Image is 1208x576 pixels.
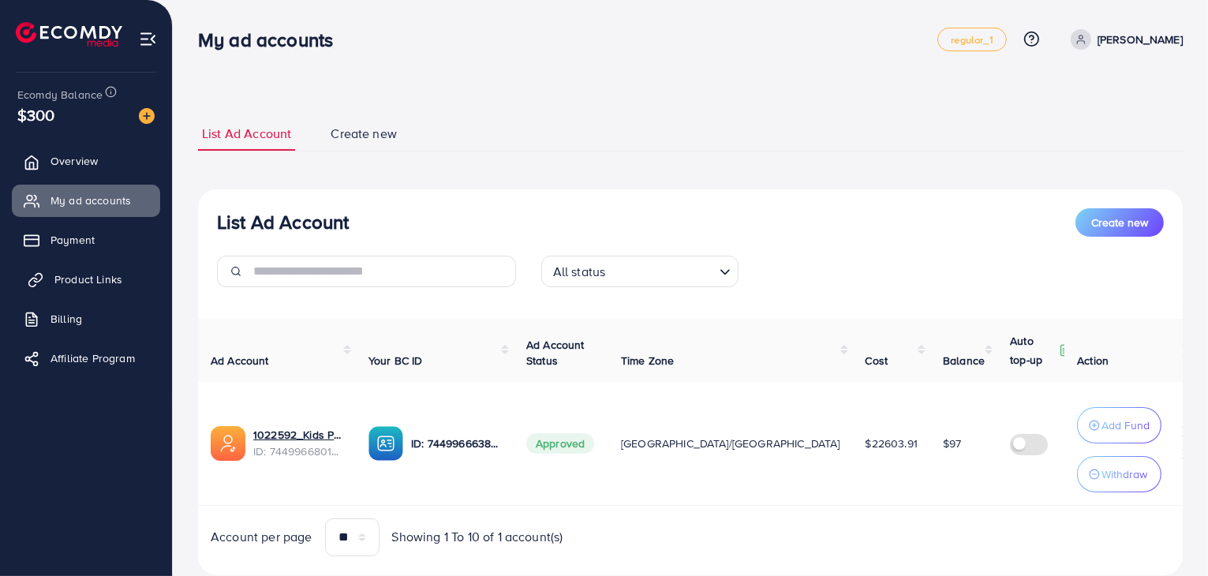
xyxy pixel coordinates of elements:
div: Search for option [541,256,739,287]
span: Showing 1 To 10 of 1 account(s) [392,528,563,546]
span: Affiliate Program [50,350,135,366]
span: Account per page [211,528,312,546]
span: regular_1 [951,35,993,45]
span: My ad accounts [50,193,131,208]
button: Withdraw [1077,456,1161,492]
span: $97 [943,436,961,451]
p: [PERSON_NAME] [1098,30,1183,49]
a: Payment [12,224,160,256]
a: regular_1 [937,28,1006,51]
h3: List Ad Account [217,211,349,234]
button: Add Fund [1077,407,1161,443]
p: Withdraw [1101,465,1147,484]
a: [PERSON_NAME] [1064,29,1183,50]
a: My ad accounts [12,185,160,216]
input: Search for option [610,257,712,283]
button: Create new [1075,208,1164,237]
a: Product Links [12,264,160,295]
span: Your BC ID [368,353,423,368]
span: Ecomdy Balance [17,87,103,103]
a: 1022592_Kids Plaza_1734580571647 [253,427,343,443]
span: [GEOGRAPHIC_DATA]/[GEOGRAPHIC_DATA] [621,436,840,451]
span: Balance [943,353,985,368]
span: All status [550,260,609,283]
span: ID: 7449966801595088913 [253,443,343,459]
span: Product Links [54,271,122,287]
span: Create new [331,125,397,143]
div: <span class='underline'>1022592_Kids Plaza_1734580571647</span></br>7449966801595088913 [253,427,343,459]
img: logo [16,22,122,47]
span: Time Zone [621,353,674,368]
img: ic-ba-acc.ded83a64.svg [368,426,403,461]
img: menu [139,30,157,48]
img: ic-ads-acc.e4c84228.svg [211,426,245,461]
span: Ad Account [211,353,269,368]
span: Overview [50,153,98,169]
span: $300 [17,103,55,126]
h3: My ad accounts [198,28,346,51]
span: $22603.91 [866,436,918,451]
span: Payment [50,232,95,248]
img: image [139,108,155,124]
span: List Ad Account [202,125,291,143]
span: Action [1077,353,1109,368]
span: Approved [526,433,594,454]
span: Billing [50,311,82,327]
p: Auto top-up [1010,331,1056,369]
a: Affiliate Program [12,342,160,374]
a: Overview [12,145,160,177]
p: ID: 7449966638168178689 [411,434,501,453]
span: Ad Account Status [526,337,585,368]
span: Create new [1091,215,1148,230]
p: Add Fund [1101,416,1150,435]
span: Cost [866,353,888,368]
a: Billing [12,303,160,335]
